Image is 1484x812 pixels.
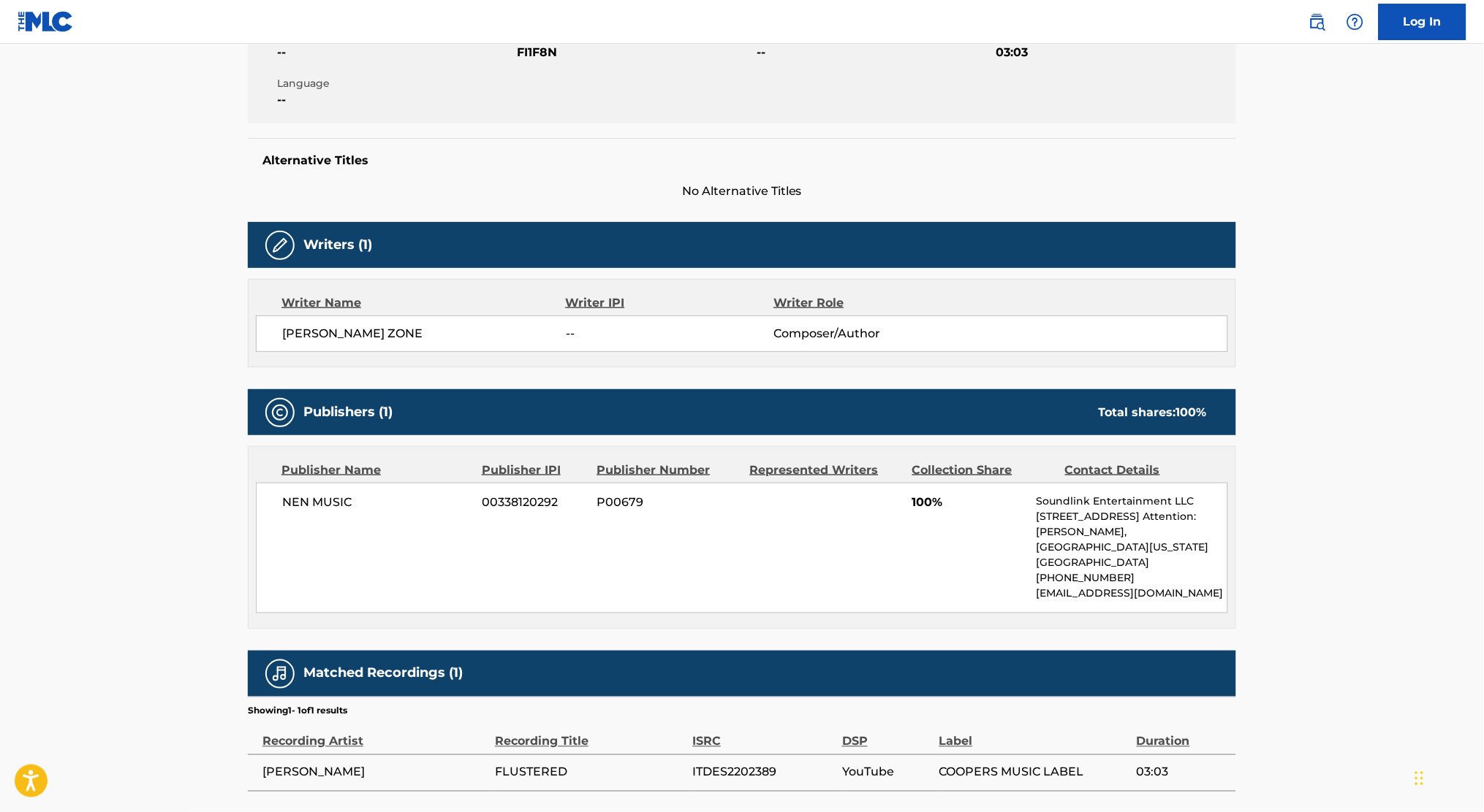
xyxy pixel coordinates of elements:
[262,153,1222,168] h5: Alternative Titles
[1303,7,1332,37] a: Public Search
[1415,757,1424,800] div: Drag
[842,718,932,751] div: DSP
[1137,718,1229,751] div: Duration
[1037,586,1227,602] p: [EMAIL_ADDRESS][DOMAIN_NAME]
[517,44,753,61] span: FI1F8N
[303,404,393,421] h5: Publishers (1)
[1037,556,1227,571] p: [GEOGRAPHIC_DATA]
[1176,405,1207,419] span: 100 %
[939,718,1129,751] div: Label
[773,325,963,342] span: Composer/Author
[277,91,513,109] span: --
[842,764,932,781] span: YouTube
[271,665,289,683] img: Matched Recordings
[271,237,289,254] img: Writers
[281,294,566,312] div: Writer Name
[692,718,835,751] div: ISRC
[1137,764,1229,781] span: 03:03
[1099,404,1207,421] div: Total shares:
[248,705,347,718] p: Showing 1 - 1 of 1 results
[1379,4,1466,40] a: Log In
[1341,7,1370,37] div: Help
[597,494,739,512] span: P00679
[912,461,1054,479] div: Collection Share
[1037,494,1227,510] p: Soundlink Entertainment LLC
[282,494,472,512] span: NEN MUSIC
[271,404,289,421] img: Publishers
[1037,571,1227,586] p: [PHONE_NUMBER]
[1037,540,1227,556] p: [GEOGRAPHIC_DATA][US_STATE]
[1065,461,1207,479] div: Contact Details
[18,11,74,32] img: MLC Logo
[1347,13,1364,31] img: help
[282,325,566,342] span: [PERSON_NAME] ZONE
[495,718,685,751] div: Recording Title
[773,294,963,312] div: Writer Role
[248,183,1236,200] span: No Alternative Titles
[692,764,835,781] span: ITDES2202389
[912,494,1026,512] span: 100%
[303,237,372,253] h5: Writers (1)
[262,764,488,781] span: [PERSON_NAME]
[482,461,586,479] div: Publisher IPI
[1411,742,1484,812] iframe: Chat Widget
[566,325,773,342] span: --
[996,44,1233,61] span: 03:03
[277,44,513,61] span: --
[277,76,513,91] span: Language
[1037,510,1227,540] p: [STREET_ADDRESS] Attention: [PERSON_NAME],
[482,494,586,512] span: 00338120292
[303,665,463,682] h5: Matched Recordings (1)
[281,461,471,479] div: Publisher Name
[597,461,738,479] div: Publisher Number
[757,44,993,61] span: --
[495,764,685,781] span: FLUSTERED
[566,294,774,312] div: Writer IPI
[750,461,901,479] div: Represented Writers
[262,718,488,751] div: Recording Artist
[1309,13,1326,31] img: search
[939,764,1129,781] span: COOPERS MUSIC LABEL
